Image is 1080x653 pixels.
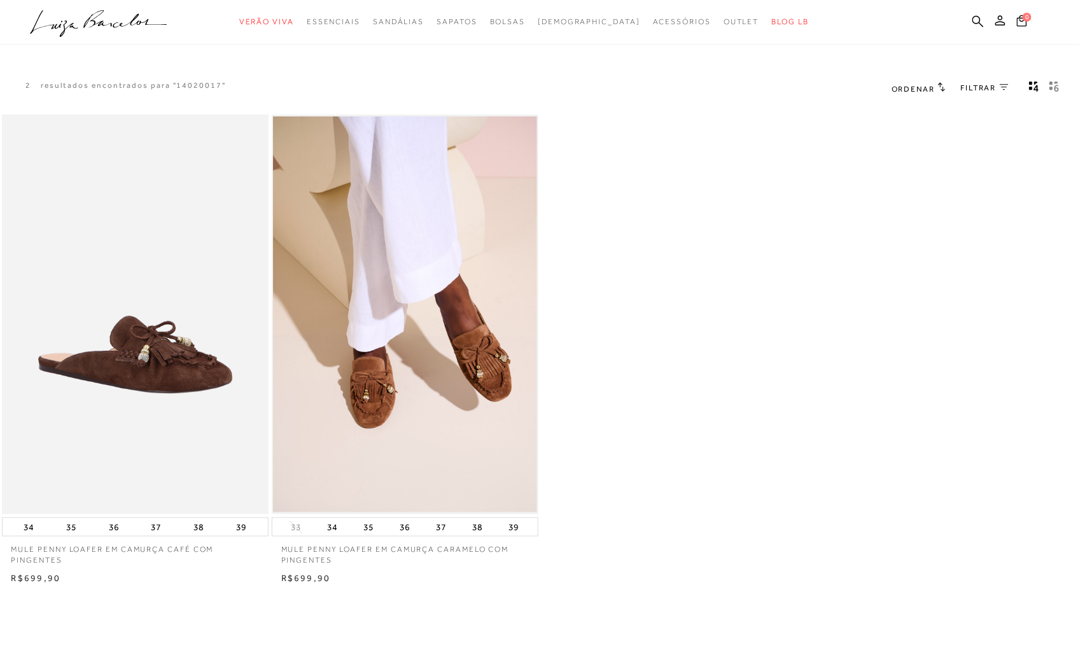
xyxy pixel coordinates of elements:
[373,10,424,34] a: categoryNavScreenReaderText
[62,518,80,536] button: 35
[1013,14,1031,31] button: 0
[469,518,487,536] button: 38
[653,17,711,26] span: Acessórios
[490,10,526,34] a: categoryNavScreenReaderText
[20,518,38,536] button: 34
[3,116,267,513] img: MULE PENNY LOAFER EM CAMURÇA CAFÉ COM PINGENTES
[1046,80,1063,97] button: gridText6Desc
[147,518,165,536] button: 37
[396,518,414,536] button: 36
[2,537,269,566] a: MULE PENNY LOAFER EM CAMURÇA CAFÉ COM PINGENTES
[961,83,997,94] span: FILTRAR
[538,17,640,26] span: [DEMOGRAPHIC_DATA]
[11,573,61,583] span: R$699,90
[1023,13,1032,22] span: 0
[1025,80,1043,97] button: Mostrar 4 produtos por linha
[190,518,207,536] button: 38
[505,518,523,536] button: 39
[772,10,809,34] a: BLOG LB
[323,518,341,536] button: 34
[724,10,759,34] a: categoryNavScreenReaderText
[724,17,759,26] span: Outlet
[538,10,640,34] a: noSubCategoriesText
[272,537,538,566] a: MULE PENNY LOAFER EM CAMURÇA CARAMELO COM PINGENTES
[490,17,526,26] span: Bolsas
[41,80,226,91] : resultados encontrados para "14020017"
[287,521,305,533] button: 33
[437,17,477,26] span: Sapatos
[307,10,360,34] a: categoryNavScreenReaderText
[25,80,31,91] p: 2
[437,10,477,34] a: categoryNavScreenReaderText
[105,518,123,536] button: 36
[360,518,377,536] button: 35
[239,17,294,26] span: Verão Viva
[433,518,451,536] button: 37
[239,10,294,34] a: categoryNavScreenReaderText
[273,116,537,513] img: MULE PENNY LOAFER EM CAMURÇA CARAMELO COM PINGENTES
[307,17,360,26] span: Essenciais
[653,10,711,34] a: categoryNavScreenReaderText
[373,17,424,26] span: Sandálias
[892,85,935,94] span: Ordenar
[232,518,250,536] button: 39
[281,573,331,583] span: R$699,90
[772,17,809,26] span: BLOG LB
